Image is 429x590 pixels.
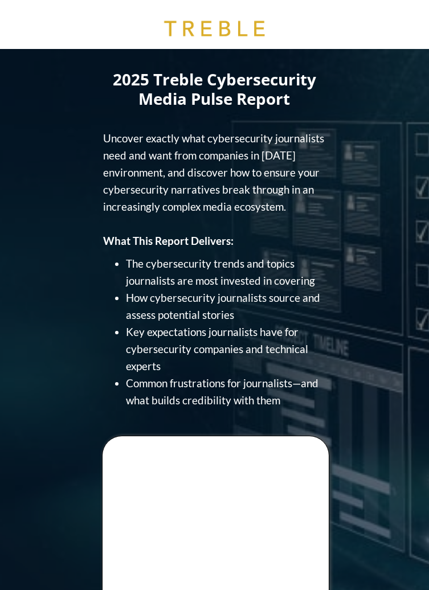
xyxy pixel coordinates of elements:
span: Uncover exactly what cybersecurity journalists need and want from companies in [DATE] environment... [103,132,324,213]
strong: What This Report Delivers: [103,234,234,247]
span: Key expectations journalists have for cybersecurity companies and technical experts [126,325,308,372]
span: 2025 Treble Cybersecurity Media Pulse Report [113,68,316,109]
span: Common frustrations for journalists—and what builds credibility with them [126,376,318,407]
span: The cybersecurity trends and topics journalists are most invested in covering [126,257,315,287]
span: How cybersecurity journalists source and assess potential stories [126,291,320,321]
